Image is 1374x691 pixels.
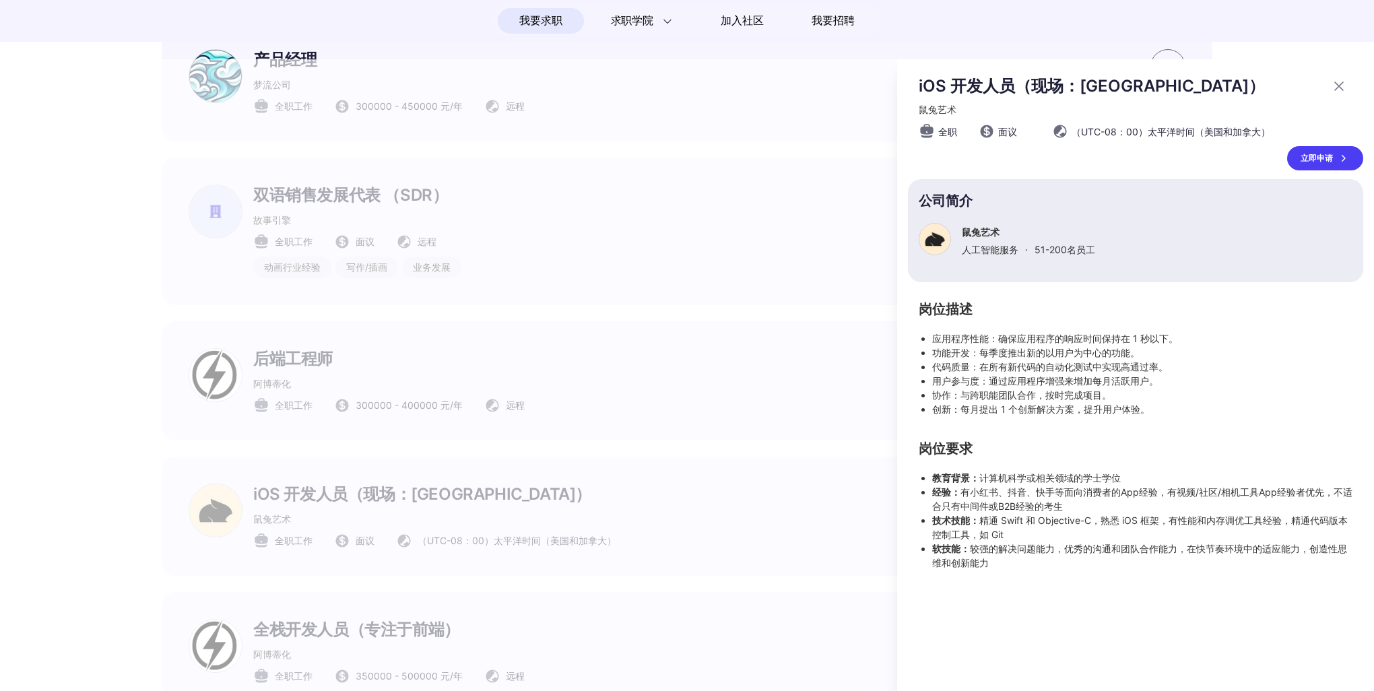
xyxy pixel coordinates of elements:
[932,374,1352,388] li: 用户参与度：通过应用程序增强来增加每月活跃用户。
[932,360,1352,374] li: 代码质量：在所有新代码的自动化测试中实现高通过率。
[919,75,1323,97] p: iOS 开发人员（现场：[GEOGRAPHIC_DATA]）
[1035,244,1095,255] span: 51-200 名员工
[962,244,1018,255] span: 人工智能服务
[1072,125,1270,139] span: （UTC-08：00）太平洋时间（美国和加拿大）
[932,485,1352,513] li: 有小红书、抖音、快手等面向消费者的App经验，有视频/社区/相机工具App经验者优先，不适合只有中间件或B2B经验的考生
[1301,152,1333,164] font: 立即申请
[611,13,653,29] span: 求职学院
[253,49,525,71] p: 产品经理
[932,402,1352,416] li: 创新：每月提出 1 个创新解决方案，提升用户体验。
[721,10,763,32] span: 加入社区
[932,388,1352,402] li: 协作：与跨职能团队合作，按时完成项目。
[932,331,1352,345] li: 应用程序性能：确保应用程序的响应时间保持在 1 秒以下。
[932,513,1352,541] li: 精通 Swift 和 Objective-C，熟悉 iOS 框架，有性能和内存调优工具经验，精通代码版本控制工具，如 Git
[938,125,957,139] span: 全职
[932,472,979,484] strong: 教育背景：
[932,471,1352,485] li: 计算机科学或相关领域的学士学位
[919,443,1352,455] h2: 岗位要求
[932,541,1352,570] li: 较强的解决问题能力，优秀的沟通和团队合作能力，在快节奏环境中的适应能力，创造性思维和创新能力
[1025,244,1028,255] span: ·
[932,515,979,526] strong: 技术技能：
[919,195,1352,207] p: 公司简介
[919,104,956,115] span: 鼠兔艺术
[998,125,1017,139] span: 面议
[919,304,1352,315] h2: 岗位描述
[812,13,854,29] span: 我要招聘
[932,543,970,554] strong: 软技能：
[932,486,960,498] strong: 经验：
[962,226,1095,239] p: 鼠兔艺术
[519,10,562,32] span: 我要求职
[932,345,1352,360] li: 功能开发：每季度推出新的以用户为中心的功能。
[1287,146,1363,170] a: 立即申请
